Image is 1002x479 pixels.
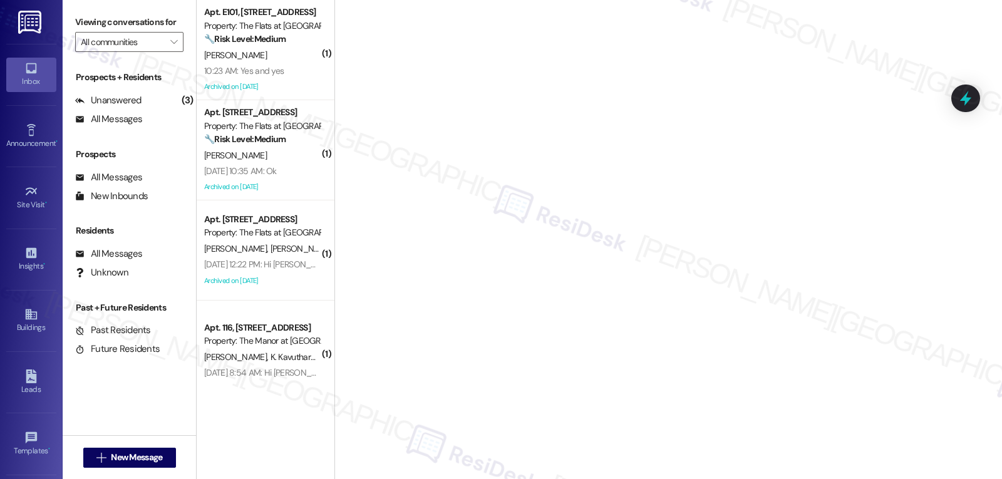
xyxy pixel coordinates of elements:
[75,13,183,32] label: Viewing conversations for
[56,137,58,146] span: •
[170,37,177,47] i: 
[75,324,151,337] div: Past Residents
[204,226,320,239] div: Property: The Flats at [GEOGRAPHIC_DATA]
[204,49,267,61] span: [PERSON_NAME]
[111,451,162,464] span: New Message
[63,148,196,161] div: Prospects
[204,150,267,161] span: [PERSON_NAME]
[204,321,320,334] div: Apt. 116, [STREET_ADDRESS]
[6,242,56,276] a: Insights •
[75,266,128,279] div: Unknown
[63,224,196,237] div: Residents
[204,213,320,226] div: Apt. [STREET_ADDRESS]
[83,448,176,468] button: New Message
[204,19,320,33] div: Property: The Flats at [GEOGRAPHIC_DATA]
[204,65,284,76] div: 10:23 AM: Yes and yes
[204,33,286,44] strong: 🔧 Risk Level: Medium
[203,273,321,289] div: Archived on [DATE]
[48,445,50,453] span: •
[96,453,106,463] i: 
[203,79,321,95] div: Archived on [DATE]
[204,334,320,348] div: Property: The Manor at [GEOGRAPHIC_DATA]
[204,120,320,133] div: Property: The Flats at [GEOGRAPHIC_DATA]
[63,301,196,314] div: Past + Future Residents
[204,133,286,145] strong: 🔧 Risk Level: Medium
[43,260,45,269] span: •
[203,179,321,195] div: Archived on [DATE]
[75,343,160,356] div: Future Residents
[18,11,44,34] img: ResiDesk Logo
[75,190,148,203] div: New Inbounds
[75,247,142,260] div: All Messages
[75,171,142,184] div: All Messages
[6,304,56,337] a: Buildings
[75,113,142,126] div: All Messages
[204,367,945,378] div: [DATE] 8:54 AM: Hi [PERSON_NAME] and [PERSON_NAME][DEMOGRAPHIC_DATA]! Reminder - breakfast starts...
[6,366,56,399] a: Leads
[45,198,47,207] span: •
[271,243,333,254] span: [PERSON_NAME]
[6,181,56,215] a: Site Visit •
[6,58,56,91] a: Inbox
[204,165,277,177] div: [DATE] 10:35 AM: Ok
[204,351,271,363] span: [PERSON_NAME]
[204,243,271,254] span: [PERSON_NAME]
[75,94,142,107] div: Unanswered
[178,91,197,110] div: (3)
[271,351,325,363] span: K. Kavutharapu
[204,6,320,19] div: Apt. E101, [STREET_ADDRESS]
[81,32,163,52] input: All communities
[6,427,56,461] a: Templates •
[63,71,196,84] div: Prospects + Residents
[204,106,320,119] div: Apt. [STREET_ADDRESS]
